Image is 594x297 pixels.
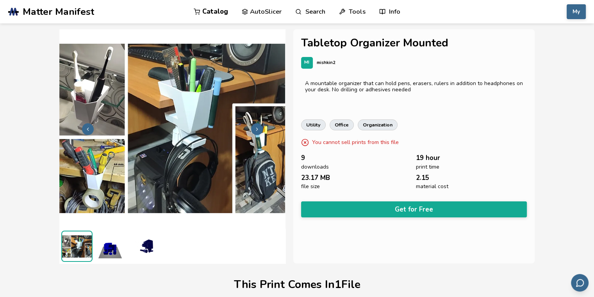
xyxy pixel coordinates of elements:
[301,183,320,190] span: file size
[416,183,448,190] span: material cost
[571,274,589,292] button: Send feedback via email
[301,154,305,162] span: 9
[312,138,399,146] p: You cannot sell prints from this file
[305,80,523,93] div: A mountable organizer that can hold pens, erasers, rulers in addition to headphones on your desk....
[317,59,335,67] p: mishkin2
[330,119,354,130] a: office
[567,4,586,19] button: My
[23,6,94,17] span: Matter Manifest
[358,119,398,130] a: organization
[416,164,439,170] span: print time
[416,154,440,162] span: 19 hour
[416,174,429,181] span: 2.15
[234,279,360,291] h1: This Print Comes In 1 File
[301,201,527,217] button: Get for Free
[301,37,527,49] h1: Tabletop Organizer Mounted
[301,164,329,170] span: downloads
[304,60,309,65] span: MI
[301,119,326,130] a: utility
[301,174,330,181] span: 23.17 MB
